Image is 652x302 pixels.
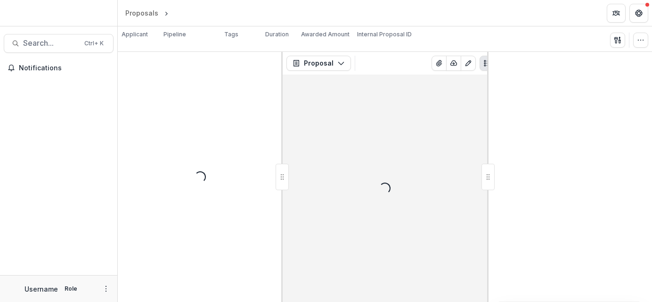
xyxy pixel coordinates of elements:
[62,285,80,293] p: Role
[301,30,350,39] p: Awarded Amount
[265,30,289,39] p: Duration
[24,284,58,294] p: Username
[122,30,148,39] p: Applicant
[122,6,211,20] nav: breadcrumb
[461,56,476,71] button: Edit as form
[4,60,114,75] button: Notifications
[125,8,158,18] div: Proposals
[224,30,238,39] p: Tags
[122,6,162,20] a: Proposals
[4,34,114,53] button: Search...
[82,38,106,49] div: Ctrl + K
[163,30,186,39] p: Pipeline
[629,4,648,23] button: Get Help
[480,56,495,71] button: Plaintext view
[432,56,447,71] button: View Attached Files
[607,4,626,23] button: Partners
[23,39,79,48] span: Search...
[286,56,351,71] button: Proposal
[19,64,110,72] span: Notifications
[100,283,112,294] button: More
[357,30,412,39] p: Internal Proposal ID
